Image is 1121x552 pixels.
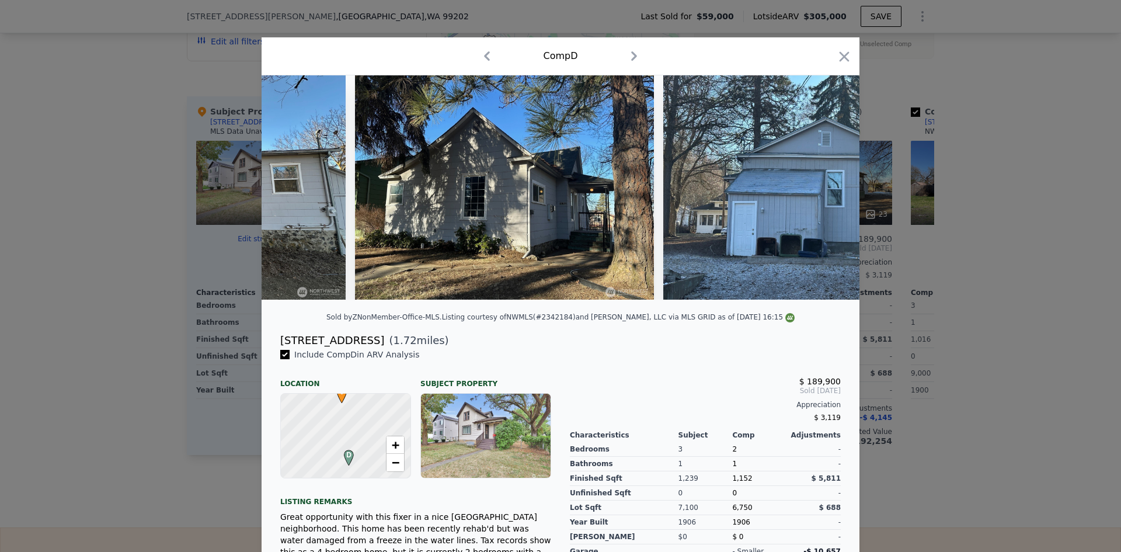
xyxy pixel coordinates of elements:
div: 3 [678,442,733,457]
div: 1906 [678,515,733,530]
div: Year Built [570,515,678,530]
div: 1906 [732,515,786,530]
div: 0 [678,486,733,501]
div: D [341,450,348,457]
span: Include Comp D in ARV Analysis [290,350,424,359]
div: 1,239 [678,471,733,486]
div: Comp D [543,49,577,63]
div: - [786,515,841,530]
div: Characteristics [570,431,678,440]
div: [STREET_ADDRESS] [280,332,384,349]
span: 2 [732,445,737,453]
a: Zoom out [387,454,404,471]
span: D [341,450,357,460]
div: Bathrooms [570,457,678,471]
span: $ 688 [819,504,841,512]
img: Property Img [355,75,654,300]
div: 1 [732,457,786,471]
img: Property Img [663,75,962,300]
div: Unfinished Sqft [570,486,678,501]
div: Lot Sqft [570,501,678,515]
div: 7,100 [678,501,733,515]
span: + [392,438,399,452]
span: 0 [732,489,737,497]
span: $ 0 [732,533,743,541]
div: Appreciation [570,400,841,409]
div: - [786,442,841,457]
div: Listing remarks [280,488,551,506]
div: Finished Sqft [570,471,678,486]
span: 6,750 [732,504,752,512]
span: $ 5,811 [812,474,841,482]
div: Bedrooms [570,442,678,457]
span: ( miles) [384,332,448,349]
div: - [786,530,841,544]
div: - [786,486,841,501]
span: 1,152 [732,474,752,482]
div: 1 [678,457,733,471]
div: [PERSON_NAME] [570,530,678,544]
div: Comp [732,431,786,440]
div: • [334,387,341,394]
div: Subject [678,431,733,440]
div: $0 [678,530,733,544]
a: Zoom in [387,436,404,454]
span: Sold [DATE] [570,386,841,395]
div: Sold by ZNonMember-Office-MLS . [326,313,442,321]
div: Adjustments [786,431,841,440]
span: − [392,455,399,470]
span: $ 3,119 [814,414,841,422]
div: - [786,457,841,471]
img: NWMLS Logo [785,313,795,322]
div: Listing courtesy of NWMLS (#2342184) and [PERSON_NAME], LLC via MLS GRID as of [DATE] 16:15 [442,313,795,321]
div: Location [280,370,411,388]
span: $ 189,900 [799,377,841,386]
span: 1.72 [394,334,417,346]
div: Subject Property [420,370,551,388]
